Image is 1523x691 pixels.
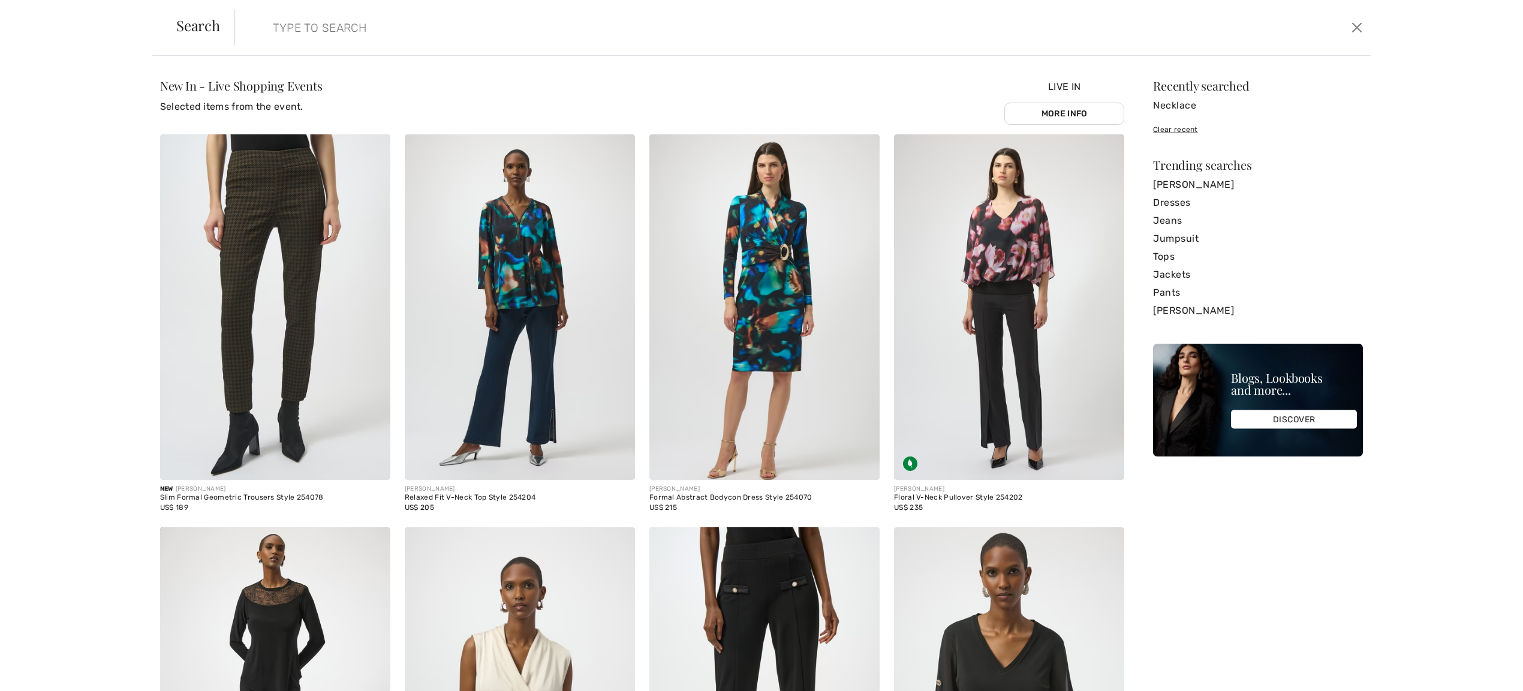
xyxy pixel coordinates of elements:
div: Clear recent [1153,124,1363,135]
span: US$ 235 [894,503,923,512]
div: Floral V-Neck Pullover Style 254202 [894,494,1124,502]
a: Jackets [1153,266,1363,284]
img: Formal Abstract Bodycon Dress Style 254070. Black/Multi [649,134,880,480]
span: New [160,485,173,492]
a: More Info [1004,103,1124,125]
span: US$ 205 [405,503,434,512]
div: DISCOVER [1231,410,1357,429]
img: Blogs, Lookbooks and more... [1153,344,1363,456]
div: Live In [1004,80,1124,125]
div: Formal Abstract Bodycon Dress Style 254070 [649,494,880,502]
div: Recently searched [1153,80,1363,92]
div: [PERSON_NAME] [894,485,1124,494]
div: Blogs, Lookbooks and more... [1231,372,1357,396]
div: Relaxed Fit V-Neck Top Style 254204 [405,494,635,502]
span: New In - Live Shopping Events [160,77,323,94]
a: Tops [1153,248,1363,266]
div: [PERSON_NAME] [160,485,390,494]
a: [PERSON_NAME] [1153,176,1363,194]
img: Sustainable Fabric [903,456,917,471]
p: Selected items from the event. [160,100,323,114]
span: Search [176,18,220,32]
a: Jeans [1153,212,1363,230]
a: [PERSON_NAME] [1153,302,1363,320]
div: Trending searches [1153,159,1363,171]
div: Slim Formal Geometric Trousers Style 254078 [160,494,390,502]
img: Slim Formal Geometric Trousers Style 254078. Black/bronze [160,134,390,480]
input: TYPE TO SEARCH [264,10,1077,46]
img: Relaxed Fit V-Neck Top Style 254204. Black/Multi [405,134,635,480]
div: [PERSON_NAME] [649,485,880,494]
a: Pants [1153,284,1363,302]
a: Dresses [1153,194,1363,212]
a: Necklace [1153,97,1363,115]
div: [PERSON_NAME] [405,485,635,494]
span: US$ 215 [649,503,677,512]
span: US$ 189 [160,503,188,512]
span: Chat [28,8,53,19]
img: Floral V-Neck Pullover Style 254202. Black/Multi [894,134,1124,480]
a: Jumpsuit [1153,230,1363,248]
button: Close [1347,18,1366,37]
